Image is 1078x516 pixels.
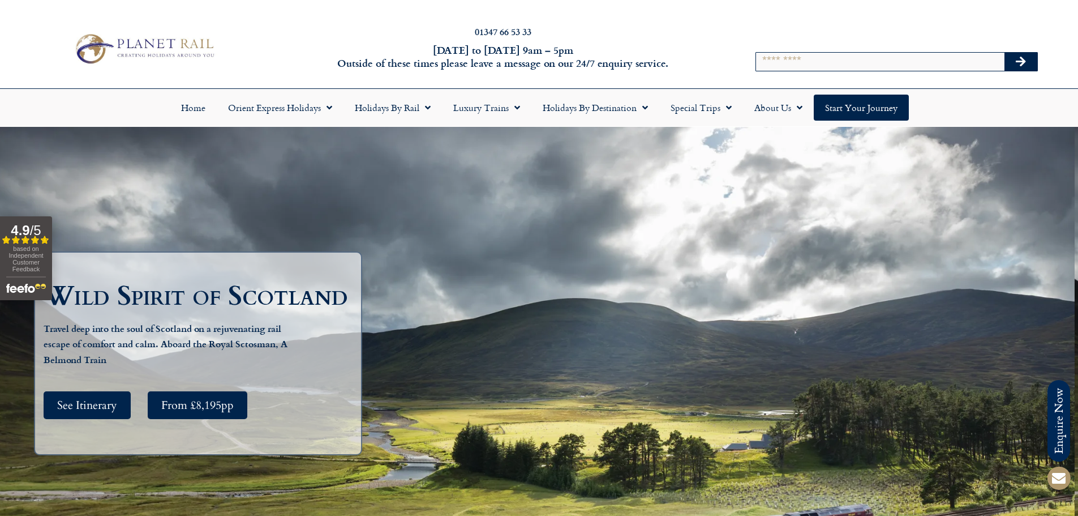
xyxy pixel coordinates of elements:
span: See Itinerary [57,398,117,412]
a: Orient Express Holidays [217,95,343,121]
h1: Wild Spirit of Scotland [44,283,358,310]
img: Planet Rail Train Holidays Logo [70,31,218,67]
a: Holidays by Rail [343,95,442,121]
button: Search [1004,53,1037,71]
a: Start your Journey [814,95,909,121]
a: Holidays by Destination [531,95,659,121]
a: See Itinerary [44,391,131,419]
a: Special Trips [659,95,743,121]
nav: Menu [6,95,1072,121]
a: Home [170,95,217,121]
a: 01347 66 53 33 [475,25,531,38]
a: From £8,195pp [148,391,247,419]
strong: Travel deep into the soul of Scotland on a rejuvenating rail escape of comfort and calm. Aboard t... [44,322,287,366]
a: About Us [743,95,814,121]
a: Luxury Trains [442,95,531,121]
h6: [DATE] to [DATE] 9am – 5pm Outside of these times please leave a message on our 24/7 enquiry serv... [290,44,716,70]
span: From £8,195pp [161,398,234,412]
